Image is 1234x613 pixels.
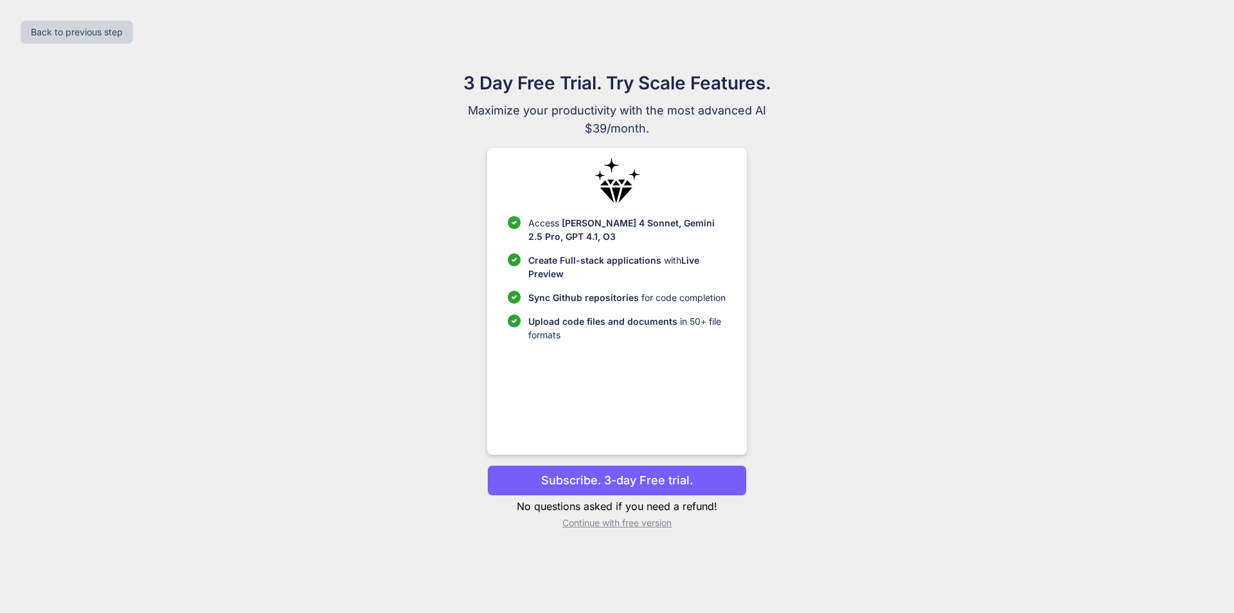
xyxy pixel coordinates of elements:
p: Access [528,216,726,243]
button: Back to previous step [21,21,133,44]
p: Subscribe. 3-day Free trial. [541,471,693,489]
span: Upload code files and documents [528,316,677,327]
img: checklist [508,253,521,266]
p: Continue with free version [487,517,746,529]
span: Create Full-stack applications [528,255,664,266]
button: Subscribe. 3-day Free trial. [487,465,746,496]
img: checklist [508,315,521,327]
span: [PERSON_NAME] 4 Sonnet, Gemini 2.5 Pro, GPT 4.1, O3 [528,217,715,242]
p: No questions asked if you need a refund! [487,499,746,514]
p: with [528,253,726,280]
h1: 3 Day Free Trial. Try Scale Features. [401,69,833,96]
span: Maximize your productivity with the most advanced AI [401,102,833,120]
span: Sync Github repositories [528,292,639,303]
img: checklist [508,216,521,229]
img: checklist [508,291,521,304]
p: in 50+ file formats [528,315,726,342]
span: $39/month. [401,120,833,138]
p: for code completion [528,291,726,304]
